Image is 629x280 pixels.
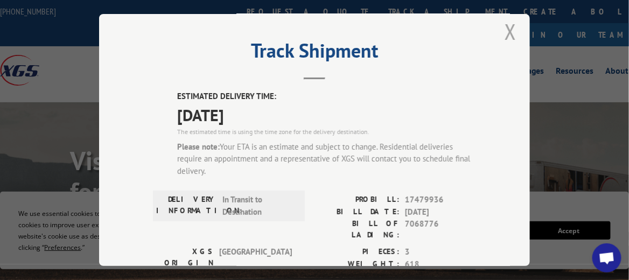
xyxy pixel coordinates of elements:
[177,141,476,178] div: Your ETA is an estimate and subject to change. Residential deliveries require an appointment and ...
[314,258,400,271] label: WEIGHT:
[592,243,621,272] div: Open chat
[156,194,217,218] label: DELIVERY INFORMATION:
[314,246,400,258] label: PIECES:
[314,206,400,219] label: BILL DATE:
[153,43,476,64] h2: Track Shipment
[177,103,476,127] span: [DATE]
[153,246,214,280] label: XGS ORIGIN HUB:
[505,17,516,46] button: Close modal
[405,258,476,271] span: 618
[405,246,476,258] span: 3
[405,218,476,241] span: 7068776
[177,127,476,137] div: The estimated time is using the time zone for the delivery destination.
[405,194,476,206] span: 17479936
[177,90,476,103] label: ESTIMATED DELIVERY TIME:
[405,206,476,219] span: [DATE]
[314,218,400,241] label: BILL OF LADING:
[222,194,295,218] span: In Transit to Destination
[314,194,400,206] label: PROBILL:
[177,142,220,152] strong: Please note:
[219,246,292,280] span: [GEOGRAPHIC_DATA]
